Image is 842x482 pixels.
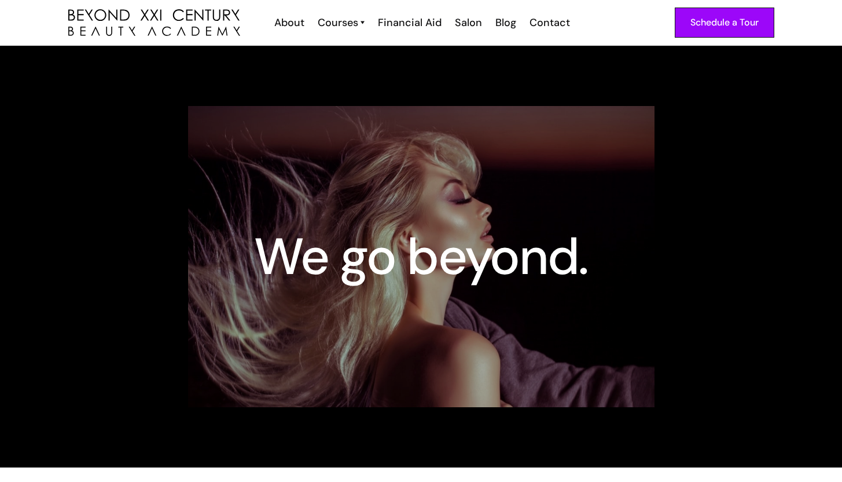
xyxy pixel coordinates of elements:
a: home [68,9,240,36]
div: About [274,15,304,30]
a: Salon [447,15,488,30]
div: Schedule a Tour [690,15,759,30]
a: Contact [522,15,576,30]
div: Contact [530,15,570,30]
h1: We go beyond. [254,236,588,277]
a: Schedule a Tour [675,8,774,38]
div: Courses [318,15,358,30]
a: Courses [318,15,365,30]
div: Salon [455,15,482,30]
div: Blog [495,15,516,30]
img: purple beauty school student [188,106,655,407]
a: About [267,15,310,30]
a: Financial Aid [370,15,447,30]
div: Financial Aid [378,15,442,30]
a: Blog [488,15,522,30]
img: beyond 21st century beauty academy logo [68,9,240,36]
